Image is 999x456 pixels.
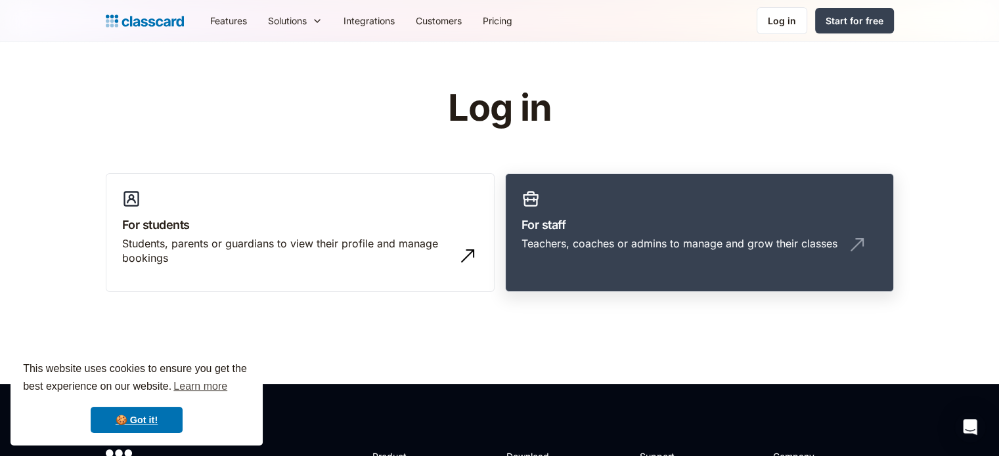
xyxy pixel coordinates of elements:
[106,173,495,293] a: For studentsStudents, parents or guardians to view their profile and manage bookings
[268,14,307,28] div: Solutions
[11,348,263,446] div: cookieconsent
[815,8,894,33] a: Start for free
[23,361,250,396] span: This website uses cookies to ensure you get the best experience on our website.
[171,377,229,396] a: learn more about cookies
[200,6,257,35] a: Features
[522,236,837,251] div: Teachers, coaches or admins to manage and grow their classes
[91,407,183,433] a: dismiss cookie message
[472,6,523,35] a: Pricing
[522,216,877,234] h3: For staff
[291,88,708,129] h1: Log in
[106,12,184,30] a: Logo
[954,411,986,443] div: Open Intercom Messenger
[757,7,807,34] a: Log in
[768,14,796,28] div: Log in
[122,216,478,234] h3: For students
[826,14,883,28] div: Start for free
[333,6,405,35] a: Integrations
[405,6,472,35] a: Customers
[505,173,894,293] a: For staffTeachers, coaches or admins to manage and grow their classes
[122,236,452,266] div: Students, parents or guardians to view their profile and manage bookings
[257,6,333,35] div: Solutions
